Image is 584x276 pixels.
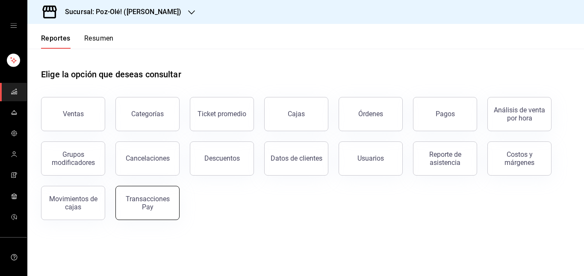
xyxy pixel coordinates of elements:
[47,150,100,167] div: Grupos modificadores
[115,186,180,220] button: Transacciones Pay
[47,195,100,211] div: Movimientos de cajas
[58,7,181,17] h3: Sucursal: Poz-Olé! ([PERSON_NAME])
[487,97,552,131] button: Análisis de venta por hora
[493,106,546,122] div: Análisis de venta por hora
[84,34,114,49] button: Resumen
[436,110,455,118] div: Pagos
[419,150,472,167] div: Reporte de asistencia
[131,110,164,118] div: Categorías
[264,97,328,131] a: Cajas
[41,34,71,49] button: Reportes
[121,195,174,211] div: Transacciones Pay
[126,154,170,162] div: Cancelaciones
[413,141,477,176] button: Reporte de asistencia
[41,34,114,49] div: navigation tabs
[41,97,105,131] button: Ventas
[115,141,180,176] button: Cancelaciones
[271,154,322,162] div: Datos de clientes
[339,97,403,131] button: Órdenes
[190,97,254,131] button: Ticket promedio
[357,154,384,162] div: Usuarios
[413,97,477,131] button: Pagos
[339,141,403,176] button: Usuarios
[63,110,84,118] div: Ventas
[264,141,328,176] button: Datos de clientes
[190,141,254,176] button: Descuentos
[493,150,546,167] div: Costos y márgenes
[10,22,17,29] button: open drawer
[115,97,180,131] button: Categorías
[487,141,552,176] button: Costos y márgenes
[358,110,383,118] div: Órdenes
[41,141,105,176] button: Grupos modificadores
[204,154,240,162] div: Descuentos
[41,68,181,81] h1: Elige la opción que deseas consultar
[288,109,305,119] div: Cajas
[198,110,246,118] div: Ticket promedio
[41,186,105,220] button: Movimientos de cajas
